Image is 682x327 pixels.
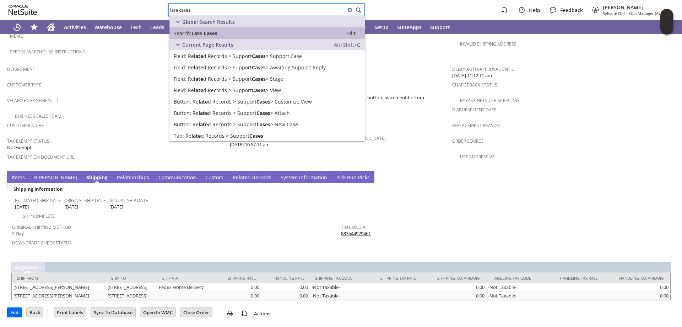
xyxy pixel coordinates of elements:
[279,174,329,182] a: System Information
[452,82,497,88] a: Chargeback Status
[174,110,191,116] span: Button:
[310,283,367,291] td: -Not Taxable-
[191,132,201,139] span: late
[150,24,164,31] span: Leads
[157,174,198,182] a: Communication
[208,121,256,128] span: d Records > Support
[64,204,78,210] span: [DATE]
[341,224,366,230] a: Tracking #
[174,30,191,37] span: Search:
[220,275,256,281] div: Shipping Rate
[109,197,148,204] a: Actual Ship Date
[208,110,256,116] span: d Records > Support
[7,138,49,144] a: Tax Exempt Status
[226,309,234,318] img: print.svg
[94,24,122,31] span: Warehouse
[13,23,21,31] svg: Recent Records
[199,110,208,116] span: late
[393,20,426,34] a: SuiteApps
[460,154,494,160] a: Use Address V2
[7,154,74,160] a: Tax Exemption Document URL
[27,308,43,317] input: Back
[252,64,266,71] span: Cases
[215,283,261,291] td: 0.00
[230,141,270,148] span: [DATE] 10:57:11 am
[334,41,361,48] span: Alt+Shift+G
[14,264,38,271] a: Shipment
[270,98,312,105] span: > Customize View
[174,53,186,59] span: Field:
[251,310,273,317] a: Actions
[7,97,59,104] a: Velaro Engagement ID
[199,121,208,128] span: late
[169,20,212,34] a: Opportunities
[91,308,135,317] input: Sync To Database
[15,113,61,119] a: Business Sales Team
[32,174,79,182] a: B[PERSON_NAME]
[12,291,106,300] td: [STREET_ADDRESS][PERSON_NAME]
[194,87,203,94] span: late
[12,174,13,181] span: I
[162,275,210,281] div: Ship Via
[336,174,339,181] span: P
[204,174,225,182] a: Custom
[169,27,365,39] a: Search:Late CasesEdit:
[426,20,454,34] a: Support
[188,87,194,94] span: Re
[460,41,516,47] a: Invalid Shipping Address
[354,6,363,14] svg: Search
[626,11,628,16] span: -
[603,11,625,16] span: Sylvane Old
[452,138,484,144] a: Order Source
[174,87,186,94] span: Field:
[215,291,261,300] td: 0.00
[9,5,37,15] svg: logo
[193,121,199,128] span: Re
[115,174,151,182] a: Relationships
[174,64,186,71] span: Field:
[64,24,86,31] span: Activities
[182,19,235,25] span: Global Search Results
[374,24,389,31] span: Setup
[266,275,304,281] div: Handling Rate
[427,275,481,281] div: Shipping Tax Amount
[174,98,191,105] span: Button:
[335,174,372,182] a: Pick Run Picks
[270,121,298,128] span: > New Case
[603,291,670,300] td: 0.00
[174,75,186,82] span: Field:
[15,204,29,210] span: [DATE]
[169,107,365,118] a: Related Records > Support Cases > Attach
[64,197,106,204] a: Original Ship Date
[12,230,24,237] span: 2 Day
[203,75,252,82] span: d Records > Support
[9,20,26,34] a: Recent Records
[174,132,184,139] span: Tab:
[460,97,519,104] a: Bypass NetSuite Scripting
[10,33,23,39] a: Memo
[146,20,169,34] a: Leads
[551,275,598,281] div: Handling Tax Rate
[174,121,191,128] span: Button:
[660,9,673,35] iframe: Click here to launch Oracle Guided Learning Help Panel
[86,174,89,181] span: S
[194,75,203,82] span: late
[169,118,365,130] a: Related Records > Support Cases > New Case
[256,121,270,128] span: Cases
[486,283,546,291] td: -Not Taxable-
[266,87,281,94] span: > View
[109,204,123,210] span: [DATE]
[266,53,302,59] span: > Support Case
[452,107,497,113] a: Disbursement Date
[12,240,72,246] a: Downgrade Check Status
[193,98,199,105] span: Re
[629,11,669,16] span: Ops Manager (A) (F2L)
[452,72,492,79] span: [DATE] 11:12:11 am
[60,20,90,34] a: Activities
[7,144,32,151] span: NotExempt
[315,275,361,281] div: Shipping Tax Code
[85,174,109,182] a: Shipping
[283,174,286,181] span: y
[12,184,338,194] div: Shipping Information
[193,110,199,116] span: Re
